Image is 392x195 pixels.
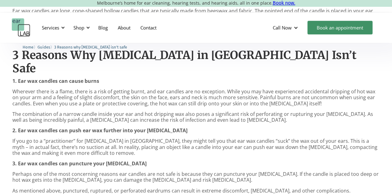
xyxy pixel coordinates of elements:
li: 〉 [23,44,37,50]
a: About [113,19,135,36]
a: Contact [135,19,161,36]
a: Home [23,44,33,50]
strong: 3. Ear wax candles can puncture your [MEDICAL_DATA] [12,160,147,167]
li: 〉 [37,44,54,50]
div: Call Now [273,24,292,31]
div: Shop [70,18,92,37]
a: home [12,18,30,37]
div: Services [38,18,67,37]
a: Book an appointment [307,21,372,34]
p: As mentioned above, punctured, ruptured, or perforated eardrums can result in extreme discomfort,... [12,188,380,194]
p: Perhaps one of the most concerning reasons ear candles are not safe is because they can puncture ... [12,171,380,183]
p: If you go to a “practitioner” for [MEDICAL_DATA] in [GEOGRAPHIC_DATA], they might tell you that e... [12,138,380,156]
h2: 3 Reasons Why [MEDICAL_DATA] in [GEOGRAPHIC_DATA] Isn’t Safe [12,49,380,75]
p: The combination of a narrow candle inside your ear and hot dripping wax also poses a significant ... [12,111,380,123]
a: 3 Reasons why [MEDICAL_DATA] isn’t safe [54,44,127,50]
strong: 1. Ear wax candles can cause burns [12,78,99,84]
div: Services [42,24,59,31]
div: Shop [73,24,84,31]
span: Home [23,45,33,49]
a: Guides [37,44,50,50]
p: Ear wax candles are long, cone-shaped hollow candles that are typically made from beeswax and fab... [12,8,380,20]
span: Guides [37,45,50,49]
strong: 2. Ear wax candles can push ear wax further into your [MEDICAL_DATA] [12,127,187,134]
div: Call Now [268,18,304,37]
p: Wherever there is a flame, there is a risk of getting burnt, and ear candles are no exception. Wh... [12,89,380,107]
a: Blog [93,19,113,36]
span: 3 Reasons why [MEDICAL_DATA] isn’t safe [54,45,127,49]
